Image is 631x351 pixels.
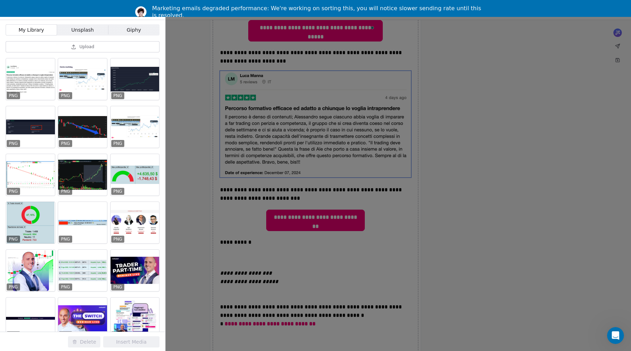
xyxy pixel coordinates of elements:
p: PNG [9,141,18,146]
p: PNG [113,284,123,290]
span: Unsplash [71,26,94,34]
p: PNG [61,93,70,98]
p: PNG [61,189,70,194]
p: PNG [113,141,123,146]
p: PNG [9,93,18,98]
p: PNG [9,284,18,290]
p: PNG [113,189,123,194]
p: PNG [9,236,18,242]
iframe: Intercom live chat [607,327,624,344]
img: Profile image for Ram [135,6,146,18]
p: PNG [61,236,70,242]
p: PNG [113,93,123,98]
div: Marketing emails degraded performance: We're working on sorting this, you will notice slower send... [152,5,485,19]
p: PNG [61,284,70,290]
button: Delete [68,336,100,347]
span: Upload [79,44,94,50]
p: PNG [9,189,18,194]
p: PNG [61,141,70,146]
button: Upload [6,41,160,52]
button: Insert Media [103,336,160,347]
p: PNG [113,236,123,242]
span: Giphy [127,26,141,34]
